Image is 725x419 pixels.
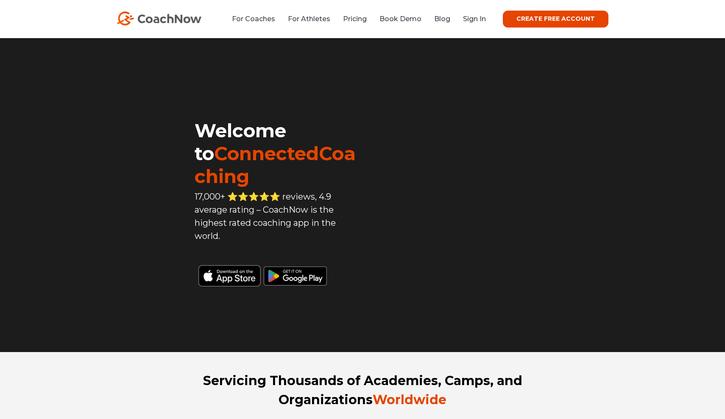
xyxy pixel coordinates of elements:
[195,261,362,286] img: Black Download CoachNow on the App Store Button
[373,392,446,408] span: Worldwide
[195,119,362,188] h1: Welcome to
[503,11,608,28] a: CREATE FREE ACCOUNT
[434,15,450,23] a: Blog
[232,15,275,23] a: For Coaches
[203,373,522,408] strong: Servicing Thousands of Academies, Camps, and Organizations
[117,11,201,25] img: CoachNow Logo
[195,142,356,188] span: ConnectedCoaching
[343,15,367,23] a: Pricing
[195,191,336,241] span: 17,000+ ⭐️⭐️⭐️⭐️⭐️ reviews, 4.9 average rating – CoachNow is the highest rated coaching app in th...
[463,15,486,23] a: Sign In
[379,15,421,23] a: Book Demo
[288,15,330,23] a: For Athletes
